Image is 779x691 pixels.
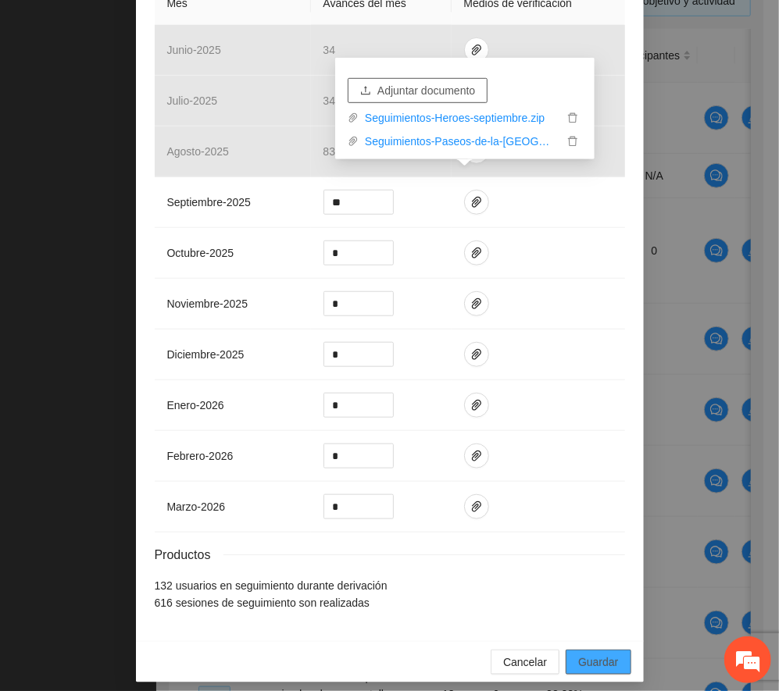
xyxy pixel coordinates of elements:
[464,393,489,418] button: paper-clip
[155,577,625,594] li: 132 usuarios en seguimiento durante derivación
[464,190,489,215] button: paper-clip
[348,112,359,123] span: paper-clip
[377,82,475,99] span: Adjuntar documento
[465,196,488,208] span: paper-clip
[167,196,251,208] span: septiembre - 2025
[563,109,582,126] button: delete
[323,44,336,56] span: 34
[167,450,234,462] span: febrero - 2026
[564,112,581,123] span: delete
[256,8,294,45] div: Minimizar ventana de chat en vivo
[167,500,226,513] span: marzo - 2026
[491,650,559,675] button: Cancelar
[359,109,563,126] a: Seguimientos-Heroes-septiembre.zip
[167,247,234,259] span: octubre - 2025
[167,44,221,56] span: junio - 2025
[464,291,489,316] button: paper-clip
[503,654,547,671] span: Cancelar
[167,399,224,411] span: enero - 2026
[465,247,488,259] span: paper-clip
[578,654,618,671] span: Guardar
[348,78,488,103] button: uploadAdjuntar documento
[465,44,488,56] span: paper-clip
[167,94,218,107] span: julio - 2025
[465,399,488,411] span: paper-clip
[167,145,229,158] span: agosto - 2025
[464,494,489,519] button: paper-clip
[323,145,336,158] span: 83
[464,443,489,468] button: paper-clip
[167,297,248,310] span: noviembre - 2025
[348,84,488,97] span: uploadAdjuntar documento
[91,208,216,366] span: Estamos en línea.
[563,133,582,150] button: delete
[566,650,631,675] button: Guardar
[464,342,489,367] button: paper-clip
[167,348,245,361] span: diciembre - 2025
[323,94,336,107] span: 34
[348,136,359,147] span: paper-clip
[464,37,489,62] button: paper-clip
[465,500,488,513] span: paper-clip
[465,297,488,310] span: paper-clip
[8,426,298,481] textarea: Escriba su mensaje y pulse “Intro”
[465,450,488,462] span: paper-clip
[564,136,581,147] span: delete
[359,133,563,150] a: Seguimientos-Paseos-de-la-[GEOGRAPHIC_DATA]-septiembre.zip
[81,80,263,100] div: Chatee con nosotros ahora
[464,240,489,265] button: paper-clip
[155,594,625,611] li: 616 sesiones de seguimiento son realizadas
[155,545,223,565] span: Productos
[465,348,488,361] span: paper-clip
[360,85,371,98] span: upload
